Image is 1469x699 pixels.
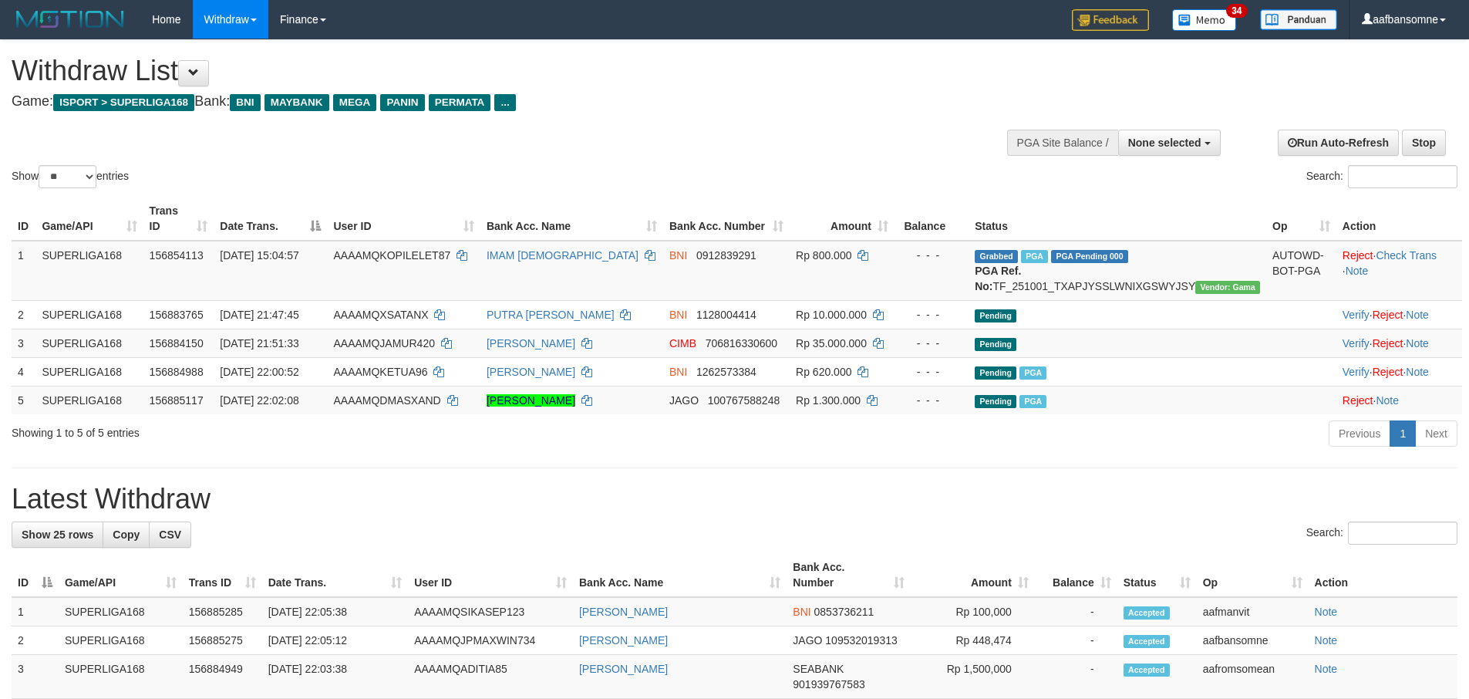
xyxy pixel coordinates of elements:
td: 5 [12,386,35,414]
th: Game/API: activate to sort column ascending [35,197,143,241]
td: TF_251001_TXAPJYSSLWNIXGSWYJSY [969,241,1266,301]
a: Note [1406,337,1429,349]
th: Game/API: activate to sort column ascending [59,553,183,597]
span: Rp 800.000 [796,249,851,262]
div: - - - [901,307,962,322]
td: SUPERLIGA168 [35,329,143,357]
a: Note [1346,265,1369,277]
th: Bank Acc. Number: activate to sort column ascending [663,197,790,241]
th: Bank Acc. Name: activate to sort column ascending [573,553,787,597]
a: Reject [1373,337,1403,349]
span: Marked by aafphoenmanit [1019,366,1046,380]
td: SUPERLIGA168 [59,655,183,699]
a: [PERSON_NAME] [487,366,575,378]
span: Rp 35.000.000 [796,337,867,349]
th: Amount: activate to sort column ascending [911,553,1035,597]
span: Copy 0912839291 to clipboard [696,249,756,262]
a: Reject [1343,394,1373,407]
span: 156883765 [150,309,204,321]
td: SUPERLIGA168 [35,386,143,414]
td: SUPERLIGA168 [59,597,183,626]
span: Rp 10.000.000 [796,309,867,321]
span: PGA Pending [1051,250,1128,263]
span: BNI [669,249,687,262]
span: SEABANK [793,663,844,675]
div: - - - [901,336,962,351]
span: 34 [1226,4,1247,18]
span: Rp 1.300.000 [796,394,861,407]
div: - - - [901,248,962,263]
td: · · [1336,300,1462,329]
span: Vendor URL: https://trx31.1velocity.biz [1195,281,1260,294]
th: Trans ID: activate to sort column ascending [183,553,262,597]
a: Show 25 rows [12,522,103,548]
span: 156884150 [150,337,204,349]
a: [PERSON_NAME] [487,394,575,407]
th: User ID: activate to sort column ascending [408,553,573,597]
span: BNI [669,366,687,378]
img: MOTION_logo.png [12,8,129,31]
td: 2 [12,626,59,655]
span: PANIN [380,94,424,111]
a: Reject [1373,366,1403,378]
td: SUPERLIGA168 [35,357,143,386]
span: Show 25 rows [22,528,93,541]
div: - - - [901,393,962,408]
input: Search: [1348,165,1457,188]
span: Pending [975,309,1016,322]
th: Balance [895,197,969,241]
span: ISPORT > SUPERLIGA168 [53,94,194,111]
span: Copy 1128004414 to clipboard [696,309,756,321]
span: Accepted [1124,635,1170,648]
td: Rp 1,500,000 [911,655,1035,699]
td: AUTOWD-BOT-PGA [1266,241,1336,301]
a: Note [1315,606,1338,618]
div: - - - [901,364,962,380]
a: Previous [1329,420,1390,447]
span: Copy 109532019313 to clipboard [825,634,897,647]
td: 156885275 [183,626,262,655]
span: [DATE] 22:02:08 [220,394,298,407]
span: [DATE] 21:51:33 [220,337,298,349]
th: Balance: activate to sort column ascending [1035,553,1117,597]
a: Stop [1402,130,1446,156]
td: 2 [12,300,35,329]
span: [DATE] 22:00:52 [220,366,298,378]
span: AAAAMQKOPILELET87 [333,249,450,262]
td: aafromsomean [1197,655,1309,699]
td: [DATE] 22:05:12 [262,626,408,655]
span: Copy 100767588248 to clipboard [708,394,780,407]
label: Search: [1306,522,1457,545]
span: JAGO [669,394,699,407]
td: · · [1336,357,1462,386]
th: ID [12,197,35,241]
td: 1 [12,241,35,301]
h1: Latest Withdraw [12,484,1457,515]
th: Bank Acc. Name: activate to sort column ascending [480,197,663,241]
td: - [1035,597,1117,626]
label: Show entries [12,165,129,188]
span: BNI [669,309,687,321]
img: Button%20Memo.svg [1172,9,1237,31]
span: Rp 620.000 [796,366,851,378]
th: Op: activate to sort column ascending [1266,197,1336,241]
span: 156884988 [150,366,204,378]
b: PGA Ref. No: [975,265,1021,292]
a: PUTRA [PERSON_NAME] [487,309,615,321]
td: Rp 100,000 [911,597,1035,626]
h4: Game: Bank: [12,94,964,110]
span: Copy 901939767583 to clipboard [793,678,864,691]
span: MEGA [333,94,377,111]
td: SUPERLIGA168 [35,300,143,329]
th: Amount: activate to sort column ascending [790,197,895,241]
a: Reject [1343,249,1373,262]
span: Copy 706816330600 to clipboard [706,337,777,349]
span: None selected [1128,137,1201,149]
img: Feedback.jpg [1072,9,1149,31]
span: Marked by aafchhiseyha [1021,250,1048,263]
a: Note [1406,366,1429,378]
span: Pending [975,395,1016,408]
a: [PERSON_NAME] [579,663,668,675]
span: JAGO [793,634,822,647]
td: 156884949 [183,655,262,699]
